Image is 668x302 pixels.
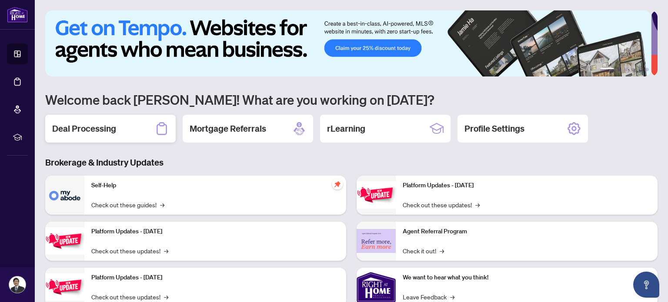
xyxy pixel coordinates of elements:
p: Self-Help [91,181,339,190]
a: Check it out!→ [403,246,444,256]
button: Open asap [633,272,659,298]
p: Platform Updates - [DATE] [403,181,651,190]
span: → [164,246,168,256]
button: 3 [625,68,628,71]
p: Agent Referral Program [403,227,651,236]
a: Leave Feedback→ [403,292,454,302]
span: → [164,292,168,302]
button: 1 [600,68,614,71]
img: logo [7,7,28,23]
span: → [475,200,480,209]
h1: Welcome back [PERSON_NAME]! What are you working on [DATE]? [45,91,658,108]
a: Check out these updates!→ [91,246,168,256]
h2: Deal Processing [52,123,116,135]
span: → [160,200,164,209]
button: 6 [645,68,649,71]
img: Self-Help [45,176,84,215]
a: Check out these updates!→ [403,200,480,209]
p: Platform Updates - [DATE] [91,273,339,282]
img: Slide 0 [45,10,651,76]
p: We want to hear what you think! [403,273,651,282]
img: Platform Updates - September 16, 2025 [45,227,84,255]
button: 4 [631,68,635,71]
img: Profile Icon [9,276,26,293]
p: Platform Updates - [DATE] [91,227,339,236]
a: Check out these updates!→ [91,292,168,302]
button: 2 [618,68,621,71]
img: Platform Updates - July 21, 2025 [45,273,84,301]
a: Check out these guides!→ [91,200,164,209]
span: → [450,292,454,302]
h2: Profile Settings [464,123,524,135]
span: pushpin [332,179,343,189]
img: Platform Updates - June 23, 2025 [357,181,396,209]
h3: Brokerage & Industry Updates [45,156,658,169]
h2: rLearning [327,123,365,135]
span: → [440,246,444,256]
button: 5 [638,68,642,71]
img: Agent Referral Program [357,229,396,253]
h2: Mortgage Referrals [190,123,266,135]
